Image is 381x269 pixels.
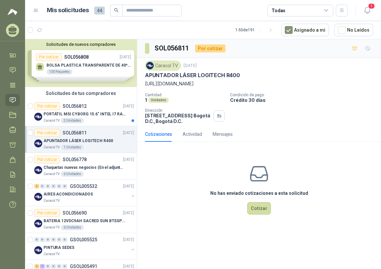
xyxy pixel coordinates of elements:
div: 1 [40,264,45,269]
div: Por cotizar [195,45,225,52]
div: Todas [272,7,285,14]
div: Por cotizar [34,102,60,110]
p: AIRES ACONDICIONADOS [44,191,93,197]
a: 2 0 0 0 0 0 GSOL005532[DATE] Company LogoAIRES ACONDICIONADOSCaracol TV [34,182,135,203]
p: SOL056778 [63,157,87,162]
div: 0 [57,237,62,242]
p: Caracol TV [44,252,60,257]
div: 0 [45,184,50,189]
div: 0 [45,237,50,242]
span: 1 [368,3,375,9]
h3: No has enviado cotizaciones a esta solicitud [210,190,308,197]
div: Caracol TV [145,61,181,71]
div: 2 Unidades [61,118,84,123]
p: [DATE] [123,210,134,216]
p: GSOL005491 [70,264,97,269]
p: [URL][DOMAIN_NAME] [145,80,373,87]
p: GSOL005532 [70,184,97,189]
p: [DATE] [123,183,134,190]
a: Por cotizarSOL056812[DATE] Company LogoPORTÁTIL MSI CYBORG 15.6" INTEL I7 RAM 32GB - 1 TB / Nvidi... [25,100,137,126]
div: Unidades [148,98,169,103]
button: 1 [361,5,373,16]
div: Mensajes [213,131,233,138]
p: [STREET_ADDRESS] Bogotá D.C. , Bogotá D.C. [145,113,211,124]
div: 0 [51,184,56,189]
p: Caracol TV [44,171,60,177]
img: Logo peakr [8,8,17,16]
p: APUNTADOR LÁSER LOGITECH R400 [44,138,113,144]
a: Por cotizarSOL056690[DATE] Company LogoBATERIA 12VDC9AH SACRED SUN BTSSP12-9HRCaracol TV6 Unidades [25,206,137,233]
div: 0 [45,264,50,269]
img: Company Logo [146,62,154,69]
div: Solicitudes de nuevos compradoresPor cotizarSOL056808[DATE] BOLSA PLASTICA TRANSPARENTE DE 40*60 ... [25,39,137,87]
img: Company Logo [34,139,42,147]
div: 0 [34,237,39,242]
button: Cotizar [247,202,271,215]
div: 6 Unidades [61,171,84,177]
a: Por cotizarSOL056811[DATE] Company LogoAPUNTADOR LÁSER LOGITECH R400Caracol TV1 Unidades [25,126,137,153]
button: Asignado a mi [281,24,329,36]
div: 6 Unidades [61,225,84,230]
div: 2 [34,184,39,189]
a: 0 0 0 0 0 0 GSOL005525[DATE] Company LogoPINTURA SEDESCaracol TV [34,236,135,257]
h1: Mis solicitudes [47,6,89,15]
div: 0 [62,237,67,242]
div: Por cotizar [34,209,60,217]
div: Solicitudes de tus compradores [25,87,137,100]
p: GSOL005525 [70,237,97,242]
div: 0 [57,264,62,269]
p: SOL056811 [63,131,87,135]
div: 0 [40,237,45,242]
img: Company Logo [34,166,42,174]
img: Company Logo [34,193,42,201]
p: SOL056690 [63,211,87,215]
div: 0 [51,237,56,242]
div: 1 Unidades [61,145,84,150]
p: Cantidad [145,93,225,97]
a: Por cotizarSOL056778[DATE] Company LogoChaquetas nuevas negocios (En el adjunto mas informacion)C... [25,153,137,180]
img: Company Logo [34,113,42,121]
p: BATERIA 12VDC9AH SACRED SUN BTSSP12-9HR [44,218,126,224]
p: Caracol TV [44,225,60,230]
div: 2 [34,264,39,269]
div: 0 [40,184,45,189]
p: [DATE] [184,63,197,69]
img: Company Logo [34,220,42,227]
div: Cotizaciones [145,131,172,138]
p: 1 [145,97,147,103]
span: 44 [94,7,105,15]
div: Por cotizar [34,129,60,137]
button: No Leídos [334,24,373,36]
button: Solicitudes de nuevos compradores [28,42,134,47]
img: Company Logo [34,246,42,254]
p: PINTURA SEDES [44,245,74,251]
div: 0 [51,264,56,269]
div: 1 - 50 de 191 [235,25,276,35]
p: Dirección [145,108,211,113]
p: [DATE] [123,130,134,136]
p: Condición de pago [230,93,378,97]
p: APUNTADOR LÁSER LOGITECH R400 [145,72,240,79]
p: PORTÁTIL MSI CYBORG 15.6" INTEL I7 RAM 32GB - 1 TB / Nvidia GeForce RTX 4050 [44,111,126,117]
p: SOL056812 [63,104,87,108]
span: search [114,8,119,13]
p: Chaquetas nuevas negocios (En el adjunto mas informacion) [44,164,126,171]
div: Por cotizar [34,156,60,164]
p: Crédito 30 días [230,97,378,103]
h3: SOL056811 [155,43,190,53]
div: 0 [57,184,62,189]
p: [DATE] [123,157,134,163]
p: [DATE] [123,103,134,109]
p: [DATE] [123,237,134,243]
div: 0 [62,184,67,189]
p: Caracol TV [44,198,60,203]
div: Actividad [183,131,202,138]
p: Caracol TV [44,145,60,150]
div: 0 [62,264,67,269]
p: Caracol TV [44,118,60,123]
